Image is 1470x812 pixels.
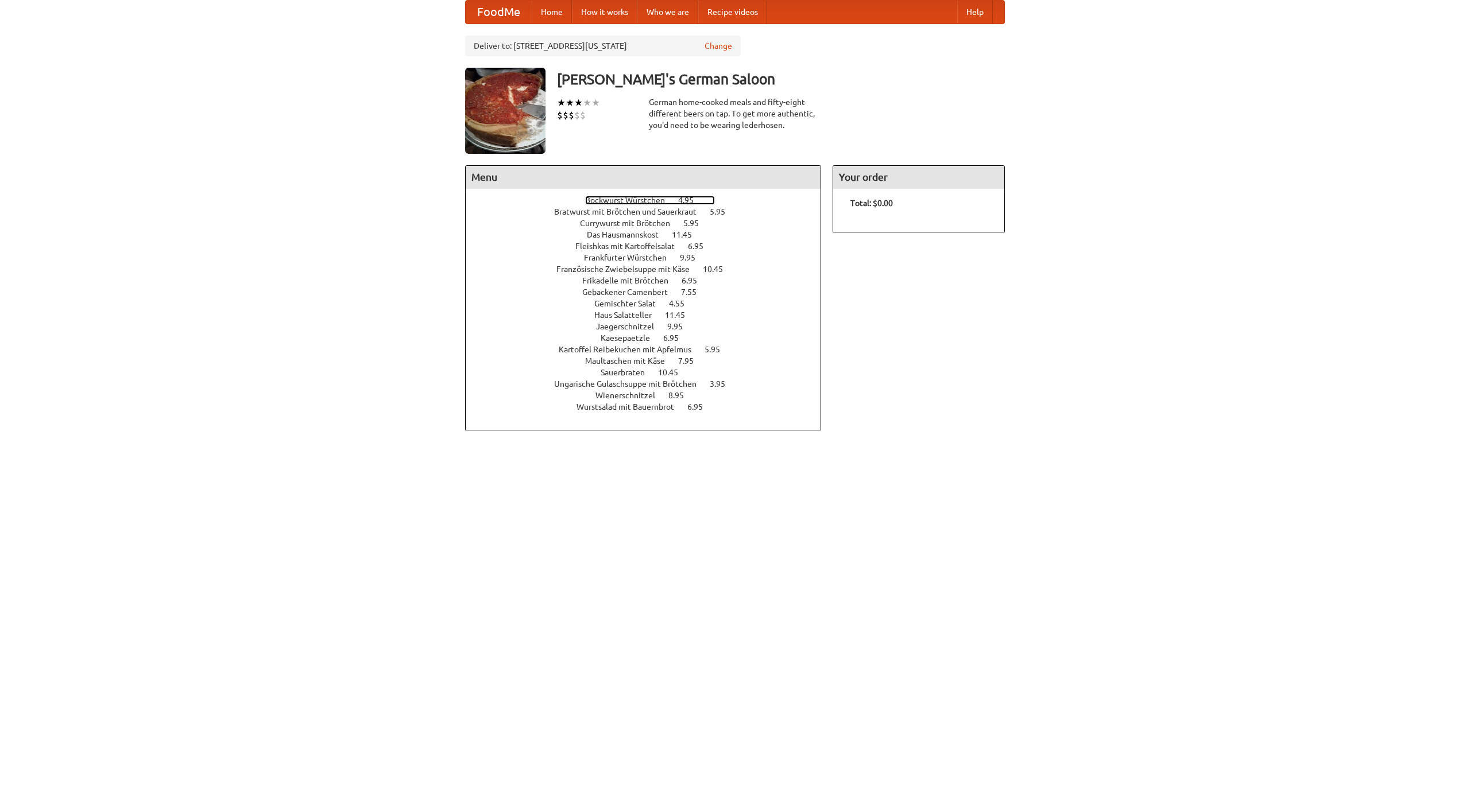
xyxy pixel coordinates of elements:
[554,207,708,216] span: Bratwurst mit Brötchen und Sauerkraut
[574,109,580,122] li: $
[577,402,686,411] span: Wurstsalad mit Bauernbrot
[672,230,703,239] span: 11.45
[663,333,690,343] span: 6.95
[554,207,746,216] a: Bratwurst mit Brötchen und Sauerkraut 5.95
[465,36,741,56] div: Deliver to: [STREET_ADDRESS][US_STATE]
[585,196,715,205] a: Bockwurst Würstchen 4.95
[582,276,680,285] span: Frikadelle mit Brötchen
[532,1,572,24] a: Home
[466,1,532,24] a: FoodMe
[705,345,732,354] span: 5.95
[582,287,679,297] span: Gebackener Camenbert
[574,96,583,109] li: ★
[601,333,661,343] span: Kaesepaetzle
[649,96,821,131] div: German home-cooked meals and fifty-eight different beers on tap. To get more authentic, you'd nee...
[585,356,715,366] a: Maultaschen mit Käse 7.95
[556,265,744,274] a: Französische Zwiebelsuppe mit Käse 10.45
[601,368,656,377] span: Sauerbraten
[580,109,586,122] li: $
[557,109,563,122] li: $
[667,322,694,331] span: 9.95
[466,166,821,189] h4: Menu
[559,345,703,354] span: Kartoffel Reibekuchen mit Apfelmus
[594,299,667,308] span: Gemischter Salat
[554,379,746,388] a: Ungarische Gulaschsuppe mit Brötchen 3.95
[637,1,698,24] a: Who we are
[683,219,710,228] span: 5.95
[594,310,663,320] span: Haus Salatteller
[658,368,690,377] span: 10.45
[595,391,705,400] a: Wienerschnitzel 8.95
[572,1,637,24] a: How it works
[582,276,718,285] a: Frikadelle mit Brötchen 6.95
[563,109,568,122] li: $
[575,242,725,251] a: Fleishkas mit Kartoffelsalat 6.95
[710,379,737,388] span: 3.95
[585,196,676,205] span: Bockwurst Würstchen
[688,242,715,251] span: 6.95
[957,1,993,24] a: Help
[681,287,708,297] span: 7.55
[584,253,717,262] a: Frankfurter Würstchen 9.95
[678,356,705,366] span: 7.95
[850,199,893,208] b: Total: $0.00
[594,310,706,320] a: Haus Salatteller 11.45
[575,242,686,251] span: Fleishkas mit Kartoffelsalat
[703,265,734,274] span: 10.45
[833,166,1004,189] h4: Your order
[665,310,697,320] span: 11.45
[710,207,737,216] span: 5.95
[594,299,706,308] a: Gemischter Salat 4.55
[587,230,713,239] a: Das Hausmannskost 11.45
[566,96,574,109] li: ★
[682,276,709,285] span: 6.95
[585,356,676,366] span: Maultaschen mit Käse
[687,402,714,411] span: 6.95
[595,391,667,400] span: Wienerschnitzel
[557,96,566,109] li: ★
[669,299,696,308] span: 4.55
[568,109,574,122] li: $
[582,287,718,297] a: Gebackener Camenbert 7.55
[587,230,670,239] span: Das Hausmannskost
[668,391,695,400] span: 8.95
[680,253,707,262] span: 9.95
[554,379,708,388] span: Ungarische Gulaschsuppe mit Brötchen
[465,68,546,154] img: angular.jpg
[559,345,741,354] a: Kartoffel Reibekuchen mit Apfelmus 5.95
[580,219,682,228] span: Currywurst mit Brötchen
[596,322,704,331] a: Jaegerschnitzel 9.95
[584,253,678,262] span: Frankfurter Würstchen
[678,196,705,205] span: 4.95
[556,265,701,274] span: Französische Zwiebelsuppe mit Käse
[557,68,1005,91] h3: [PERSON_NAME]'s German Saloon
[580,219,720,228] a: Currywurst mit Brötchen 5.95
[698,1,767,24] a: Recipe videos
[577,402,724,411] a: Wurstsalad mit Bauernbrot 6.95
[596,322,666,331] span: Jaegerschnitzel
[705,40,732,52] a: Change
[591,96,600,109] li: ★
[601,368,699,377] a: Sauerbraten 10.45
[583,96,591,109] li: ★
[601,333,700,343] a: Kaesepaetzle 6.95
